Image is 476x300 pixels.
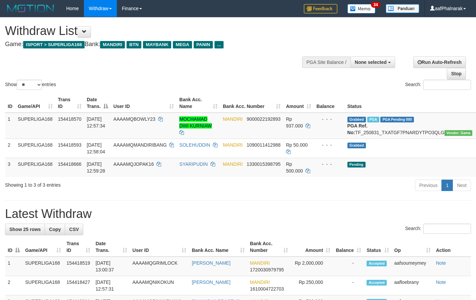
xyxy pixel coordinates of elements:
[436,260,446,266] a: Note
[286,142,308,148] span: Rp 50.000
[93,276,130,295] td: [DATE] 12:57:31
[189,237,247,257] th: Bank Acc. Name: activate to sort column ascending
[423,80,471,90] input: Search:
[93,237,130,257] th: Date Trans.: activate to sort column ascending
[347,123,368,135] b: PGA Ref. No:
[113,142,167,148] span: AAAAMQMANDIRIBANG
[247,142,281,148] span: Copy 1090011412988 to clipboard
[69,227,79,232] span: CSV
[441,180,453,191] a: 1
[194,41,213,48] span: PANIN
[15,93,55,113] th: Game/API: activate to sort column ascending
[371,2,380,8] span: 34
[5,93,15,113] th: ID
[453,180,471,191] a: Next
[317,116,342,122] div: - - -
[143,41,171,48] span: MAYBANK
[317,142,342,148] div: - - -
[111,93,177,113] th: User ID: activate to sort column ascending
[304,4,337,13] img: Feedback.jpg
[367,280,387,286] span: Accepted
[413,57,466,68] a: Run Auto-Refresh
[283,93,314,113] th: Amount: activate to sort column ascending
[380,117,414,122] span: PGA Pending
[250,267,284,272] span: Copy 1720030979795 to clipboard
[113,161,154,167] span: AAAAMQJOPAK16
[392,237,433,257] th: Op: activate to sort column ascending
[22,276,64,295] td: SUPERLIGA168
[58,116,82,122] span: 154418570
[127,41,141,48] span: BTN
[17,80,42,90] select: Showentries
[314,93,345,113] th: Balance
[347,117,366,122] span: Grabbed
[364,237,391,257] th: Status: activate to sort column ascending
[250,279,270,285] span: MANDIRI
[5,257,22,276] td: 1
[87,142,105,154] span: [DATE] 12:58:04
[291,257,333,276] td: Rp 2,000,000
[45,224,65,235] a: Copy
[9,227,41,232] span: Show 25 rows
[367,117,379,122] span: Marked by aafsoumeymey
[286,161,303,174] span: Rp 500.000
[5,237,22,257] th: ID: activate to sort column descending
[355,60,387,65] span: None selected
[247,161,281,167] span: Copy 1330015398795 to clipboard
[5,158,15,177] td: 3
[23,41,85,48] span: ISPORT > SUPERLIGA168
[179,116,212,128] a: MOCHAMAD DWI KURNIAW
[433,237,471,257] th: Action
[130,257,189,276] td: AAAAMQGRIMLOCK
[173,41,192,48] span: MEGA
[291,276,333,295] td: Rp 250,000
[64,276,93,295] td: 154418427
[215,41,224,48] span: ...
[5,24,311,38] h1: Withdraw List
[22,237,64,257] th: Game/API: activate to sort column ascending
[220,93,283,113] th: Bank Acc. Number: activate to sort column ascending
[5,179,193,188] div: Showing 1 to 3 of 3 entries
[84,93,111,113] th: Date Trans.: activate to sort column descending
[447,68,466,79] a: Stop
[250,260,270,266] span: MANDIRI
[347,162,366,167] span: Pending
[5,3,56,13] img: MOTION_logo.png
[286,116,303,128] span: Rp 937.000
[5,41,311,48] h4: Game: Bank:
[247,116,281,122] span: Copy 9000022192893 to clipboard
[5,276,22,295] td: 2
[15,113,55,139] td: SUPERLIGA168
[345,113,475,139] td: TF_250831_TXATGF7PNARDYTPO3QLG
[223,116,243,122] span: MANDIRI
[333,257,364,276] td: -
[405,224,471,234] label: Search:
[130,237,189,257] th: User ID: activate to sort column ascending
[87,161,105,174] span: [DATE] 12:59:28
[15,139,55,158] td: SUPERLIGA168
[49,227,61,232] span: Copy
[317,161,342,167] div: - - -
[192,279,230,285] a: [PERSON_NAME]
[15,158,55,177] td: SUPERLIGA168
[179,142,210,148] a: SOLEHUDDIN
[5,80,56,90] label: Show entries
[64,237,93,257] th: Trans ID: activate to sort column ascending
[302,57,350,68] div: PGA Site Balance /
[223,161,243,167] span: MANDIRI
[5,113,15,139] td: 1
[405,80,471,90] label: Search:
[436,279,446,285] a: Note
[291,237,333,257] th: Amount: activate to sort column ascending
[247,237,291,257] th: Bank Acc. Number: activate to sort column ascending
[5,224,45,235] a: Show 25 rows
[367,261,387,266] span: Accepted
[415,180,442,191] a: Previous
[392,276,433,295] td: aafloebrany
[22,257,64,276] td: SUPERLIGA168
[192,260,230,266] a: [PERSON_NAME]
[347,143,366,148] span: Grabbed
[58,161,82,167] span: 154418666
[386,4,419,13] img: panduan.png
[93,257,130,276] td: [DATE] 13:00:37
